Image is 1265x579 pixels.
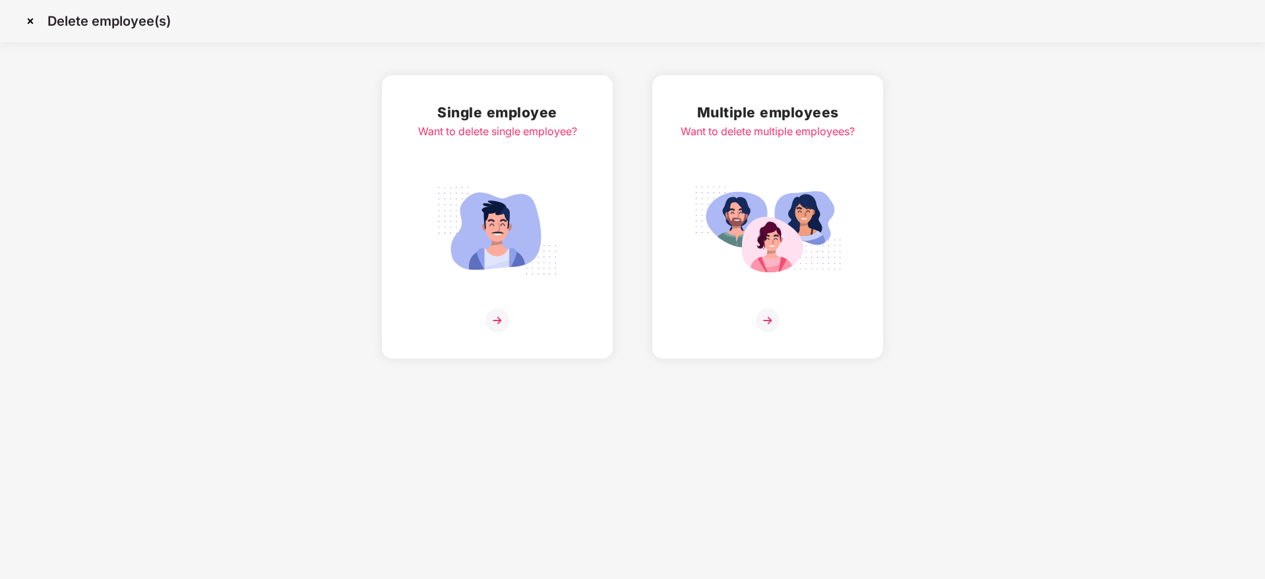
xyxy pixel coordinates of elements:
img: svg+xml;base64,PHN2ZyB4bWxucz0iaHR0cDovL3d3dy53My5vcmcvMjAwMC9zdmciIHdpZHRoPSIzNiIgaGVpZ2h0PSIzNi... [485,309,509,332]
div: Want to delete single employee? [418,123,577,140]
img: svg+xml;base64,PHN2ZyB4bWxucz0iaHR0cDovL3d3dy53My5vcmcvMjAwMC9zdmciIHdpZHRoPSIzNiIgaGVpZ2h0PSIzNi... [756,309,780,332]
h2: Single employee [418,102,577,123]
img: svg+xml;base64,PHN2ZyB4bWxucz0iaHR0cDovL3d3dy53My5vcmcvMjAwMC9zdmciIGlkPSJTaW5nbGVfZW1wbG95ZWUiIH... [423,179,571,282]
img: svg+xml;base64,PHN2ZyB4bWxucz0iaHR0cDovL3d3dy53My5vcmcvMjAwMC9zdmciIGlkPSJNdWx0aXBsZV9lbXBsb3llZS... [694,179,842,282]
h2: Multiple employees [681,102,855,123]
p: Delete employee(s) [47,13,171,29]
img: svg+xml;base64,PHN2ZyBpZD0iQ3Jvc3MtMzJ4MzIiIHhtbG5zPSJodHRwOi8vd3d3LnczLm9yZy8yMDAwL3N2ZyIgd2lkdG... [20,11,41,32]
div: Want to delete multiple employees? [681,123,855,140]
